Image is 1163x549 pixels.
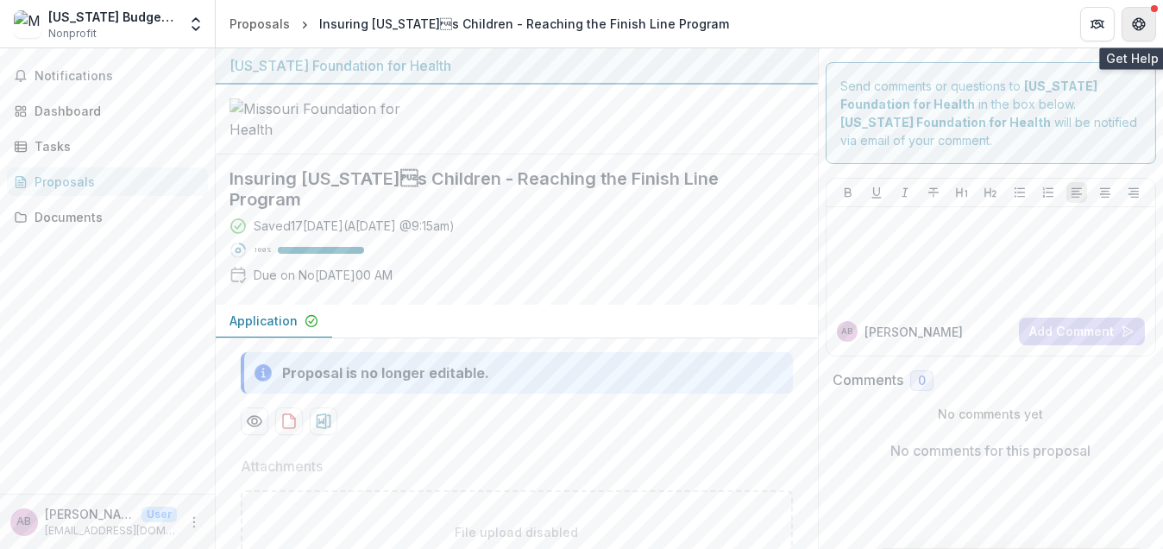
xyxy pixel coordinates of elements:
[923,182,944,203] button: Strike
[1080,7,1115,41] button: Partners
[1009,182,1030,203] button: Bullet List
[223,11,736,36] nav: breadcrumb
[918,374,926,388] span: 0
[310,407,337,435] button: download-proposal
[1123,182,1144,203] button: Align Right
[842,327,853,336] div: Amy Blouin
[282,363,489,383] div: Proposal is no longer editable.
[864,323,963,341] p: [PERSON_NAME]
[184,512,204,533] button: More
[184,7,208,41] button: Open entity switcher
[891,440,1091,461] p: No comments for this proposal
[7,97,208,125] a: Dashboard
[833,405,1149,423] p: No comments yet
[35,173,194,191] div: Proposals
[141,507,177,522] p: User
[223,11,297,36] a: Proposals
[35,137,194,155] div: Tasks
[319,15,729,33] div: Insuring [US_STATE]s Children - Reaching the Finish Line Program
[826,62,1156,164] div: Send comments or questions to in the box below. will be notified via email of your comment.
[1019,318,1145,345] button: Add Comment
[35,208,194,226] div: Documents
[833,372,903,388] h2: Comments
[1122,7,1156,41] button: Get Help
[229,168,776,210] h2: Insuring [US_STATE]s Children - Reaching the Finish Line Program
[275,407,303,435] button: download-proposal
[838,182,858,203] button: Bold
[229,55,804,76] div: [US_STATE] Foundation for Health
[45,523,177,539] p: [EMAIL_ADDRESS][DOMAIN_NAME]
[45,505,135,523] p: [PERSON_NAME]
[229,312,298,330] p: Application
[254,266,393,284] p: Due on No[DATE]00 AM
[980,182,1001,203] button: Heading 2
[1066,182,1087,203] button: Align Left
[241,456,323,476] p: Attachments
[952,182,972,203] button: Heading 1
[7,203,208,231] a: Documents
[14,10,41,38] img: Missouri Budget Project
[7,132,208,161] a: Tasks
[35,69,201,84] span: Notifications
[48,26,97,41] span: Nonprofit
[254,217,455,235] div: Saved 17[DATE] ( A[DATE] @ 9:15am )
[254,244,271,256] p: 100 %
[229,15,290,33] div: Proposals
[840,115,1051,129] strong: [US_STATE] Foundation for Health
[229,98,402,140] img: Missouri Foundation for Health
[7,167,208,196] a: Proposals
[48,8,177,26] div: [US_STATE] Budget Project
[35,102,194,120] div: Dashboard
[895,182,915,203] button: Italicize
[1095,182,1116,203] button: Align Center
[1038,182,1059,203] button: Ordered List
[866,182,887,203] button: Underline
[241,407,268,435] button: Preview ff265829-2b7b-480c-9de9-8f7f19d902b2-0.pdf
[7,62,208,90] button: Notifications
[456,523,579,541] p: File upload disabled
[17,516,32,527] div: Amy Blouin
